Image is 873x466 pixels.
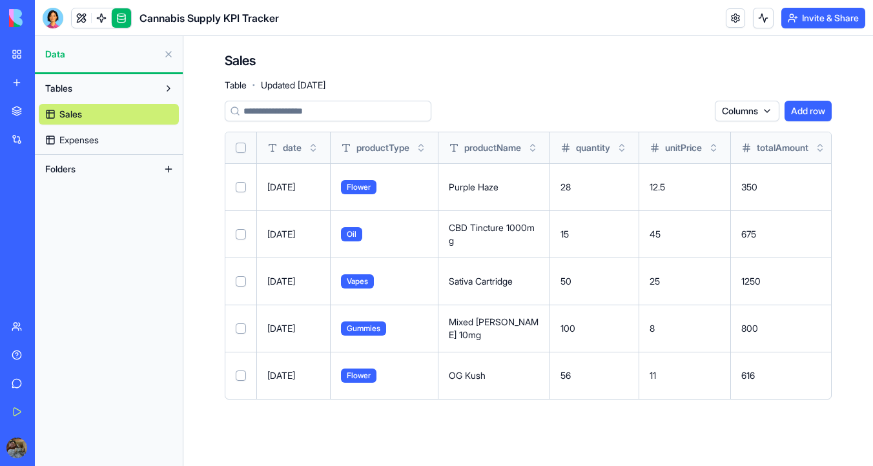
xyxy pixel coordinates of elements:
span: 45 [650,228,661,239]
button: Invite & Share [781,8,865,28]
button: Toggle sort [615,141,628,154]
a: Sales [39,104,179,125]
button: Folders [39,159,158,179]
h4: Sales [225,52,256,70]
span: productName [464,141,521,154]
span: quantity [576,141,610,154]
button: Add row [785,101,832,121]
span: Flower [341,180,376,194]
p: Sativa Cartridge [449,275,539,288]
a: Expenses [39,130,179,150]
span: Expenses [59,134,99,147]
span: Data [45,48,158,61]
button: Select row [236,323,246,334]
button: Select all [236,143,246,153]
span: Sales [59,108,82,121]
span: 675 [741,228,756,239]
button: Tables [39,78,158,99]
span: 800 [741,323,758,334]
span: productType [356,141,409,154]
img: logo [9,9,89,27]
span: Folders [45,163,76,176]
p: [DATE] [267,322,320,335]
span: 12.5 [650,181,665,192]
span: date [283,141,302,154]
p: [DATE] [267,228,320,241]
button: Toggle sort [707,141,720,154]
span: Oil [341,227,362,241]
span: 616 [741,370,755,381]
span: 28 [560,181,571,192]
span: 100 [560,323,575,334]
span: Tables [45,82,72,95]
span: Vapes [341,274,374,289]
button: Select row [236,276,246,287]
p: Mixed [PERSON_NAME] 10mg [449,316,539,341]
button: Toggle sort [307,141,320,154]
span: · [252,75,256,96]
span: Cannabis Supply KPI Tracker [139,10,279,26]
p: Purple Haze [449,181,539,194]
span: Table [225,79,247,92]
span: Gummies [341,321,386,336]
button: Toggle sort [415,141,427,154]
button: Toggle sort [814,141,827,154]
span: 56 [560,370,571,381]
button: Select row [236,229,246,239]
span: 1250 [741,276,761,287]
span: Updated [DATE] [261,79,325,92]
p: [DATE] [267,369,320,382]
span: Flower [341,369,376,383]
span: totalAmount [757,141,808,154]
span: unitPrice [665,141,702,154]
p: CBD Tincture 1000mg [449,221,539,247]
button: Select row [236,370,246,381]
p: [DATE] [267,181,320,194]
p: [DATE] [267,275,320,288]
span: 8 [650,323,655,334]
span: 11 [650,370,656,381]
span: 50 [560,276,571,287]
button: Select row [236,182,246,192]
span: 15 [560,228,569,239]
span: 25 [650,276,660,287]
p: OG Kush [449,369,539,382]
span: 350 [741,181,757,192]
img: ACg8ocLckqTCADZMVyP0izQdSwexkWcE6v8a1AEXwgvbafi3xFy3vSx8=s96-c [6,438,27,458]
button: Toggle sort [526,141,539,154]
button: Columns [715,101,779,121]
